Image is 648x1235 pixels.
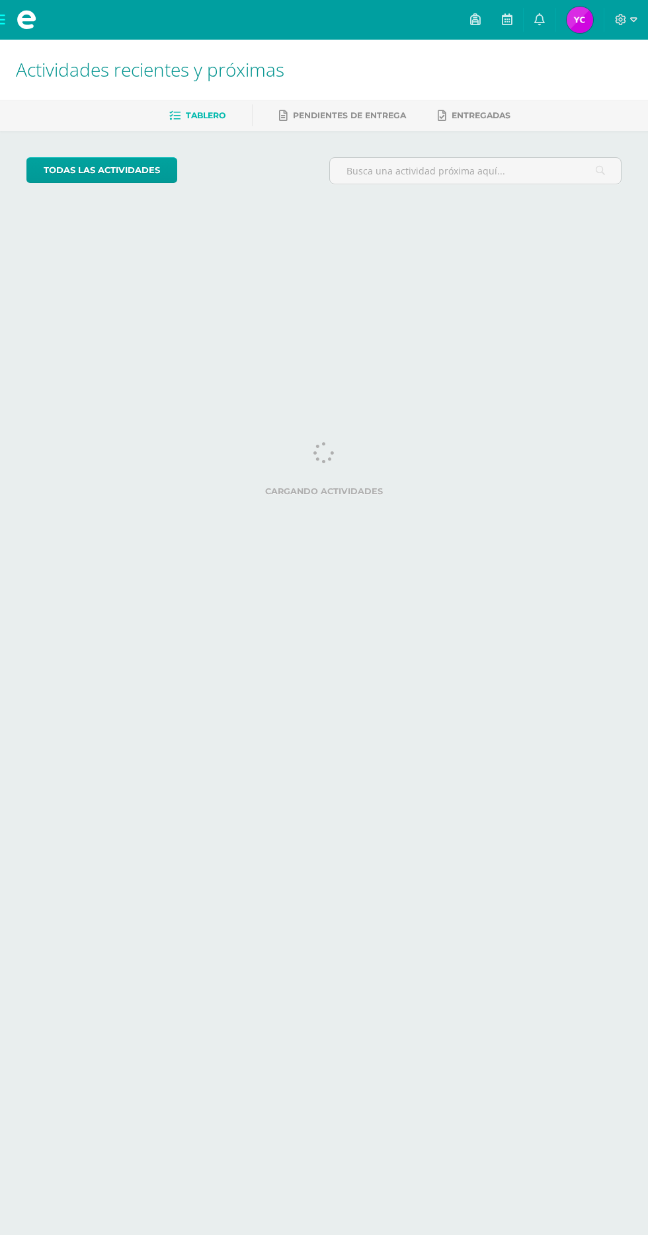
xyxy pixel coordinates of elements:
[293,110,406,120] span: Pendientes de entrega
[330,158,621,184] input: Busca una actividad próxima aquí...
[186,110,225,120] span: Tablero
[438,105,510,126] a: Entregadas
[169,105,225,126] a: Tablero
[16,57,284,82] span: Actividades recientes y próximas
[567,7,593,33] img: 213c93b939c5217ac5b9f4cf4cede38a.png
[452,110,510,120] span: Entregadas
[279,105,406,126] a: Pendientes de entrega
[26,486,622,496] label: Cargando actividades
[26,157,177,183] a: todas las Actividades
